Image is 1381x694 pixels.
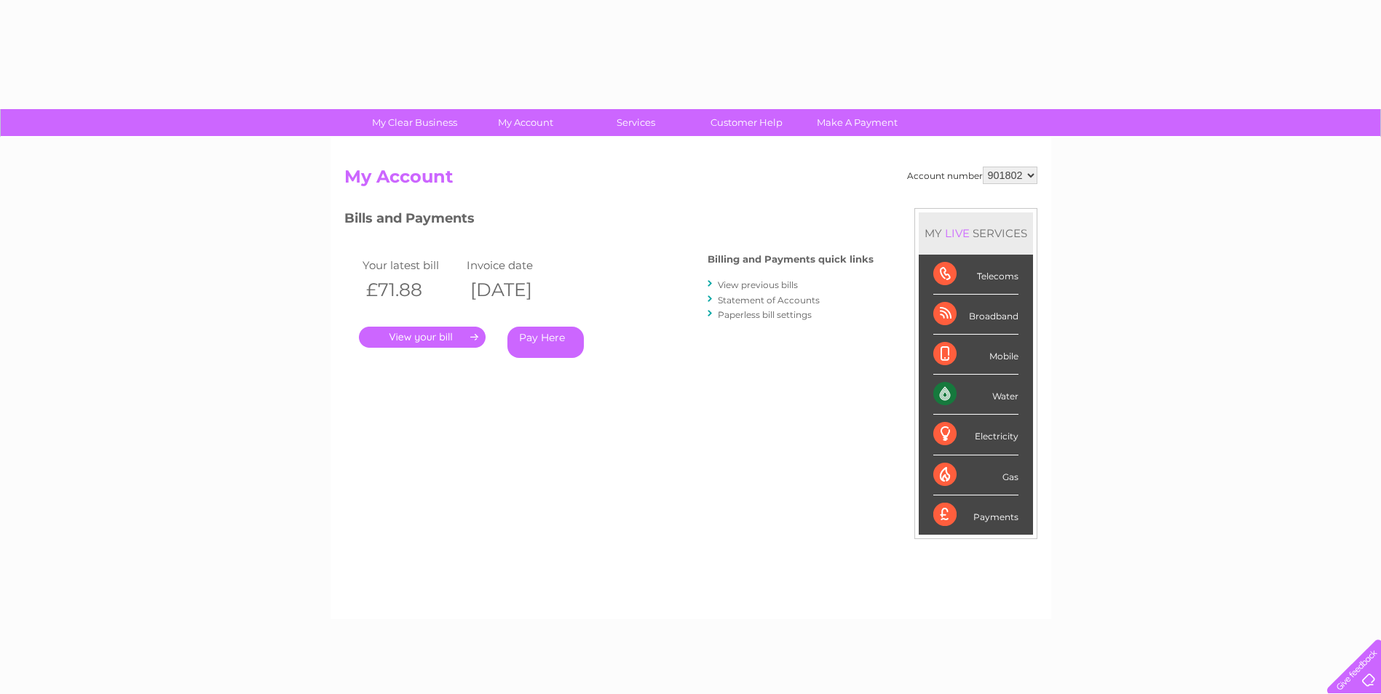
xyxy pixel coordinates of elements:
[933,295,1018,335] div: Broadband
[933,255,1018,295] div: Telecoms
[463,275,568,305] th: [DATE]
[686,109,807,136] a: Customer Help
[576,109,696,136] a: Services
[708,254,874,265] h4: Billing and Payments quick links
[933,335,1018,375] div: Mobile
[933,375,1018,415] div: Water
[718,279,798,290] a: View previous bills
[344,167,1037,194] h2: My Account
[359,327,486,348] a: .
[507,327,584,358] a: Pay Here
[797,109,917,136] a: Make A Payment
[359,255,464,275] td: Your latest bill
[344,208,874,234] h3: Bills and Payments
[718,295,820,306] a: Statement of Accounts
[933,495,1018,535] div: Payments
[465,109,585,136] a: My Account
[355,109,475,136] a: My Clear Business
[463,255,568,275] td: Invoice date
[359,275,464,305] th: £71.88
[907,167,1037,184] div: Account number
[933,415,1018,455] div: Electricity
[919,212,1033,254] div: MY SERVICES
[718,309,812,320] a: Paperless bill settings
[942,226,973,240] div: LIVE
[933,455,1018,495] div: Gas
